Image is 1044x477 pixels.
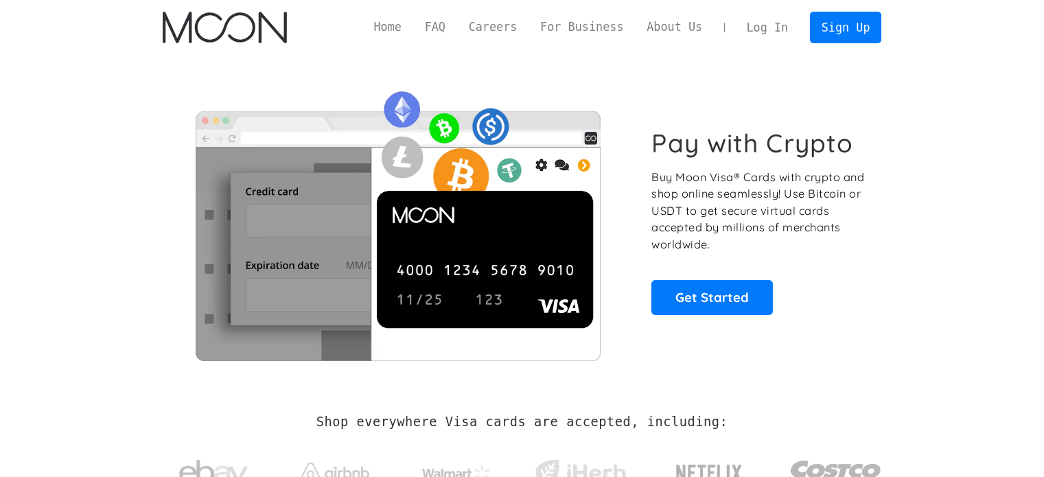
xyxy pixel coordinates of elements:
img: Moon Cards let you spend your crypto anywhere Visa is accepted. [163,82,633,360]
a: About Us [635,19,714,36]
h2: Shop everywhere Visa cards are accepted, including: [316,415,728,430]
a: Log In [735,12,800,43]
a: Sign Up [810,12,881,43]
a: FAQ [413,19,457,36]
a: For Business [529,19,635,36]
h1: Pay with Crypto [651,128,853,159]
p: Buy Moon Visa® Cards with crypto and shop online seamlessly! Use Bitcoin or USDT to get secure vi... [651,169,866,253]
img: Moon Logo [163,12,287,43]
a: home [163,12,287,43]
a: Home [362,19,413,36]
a: Get Started [651,280,773,314]
a: Careers [457,19,529,36]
